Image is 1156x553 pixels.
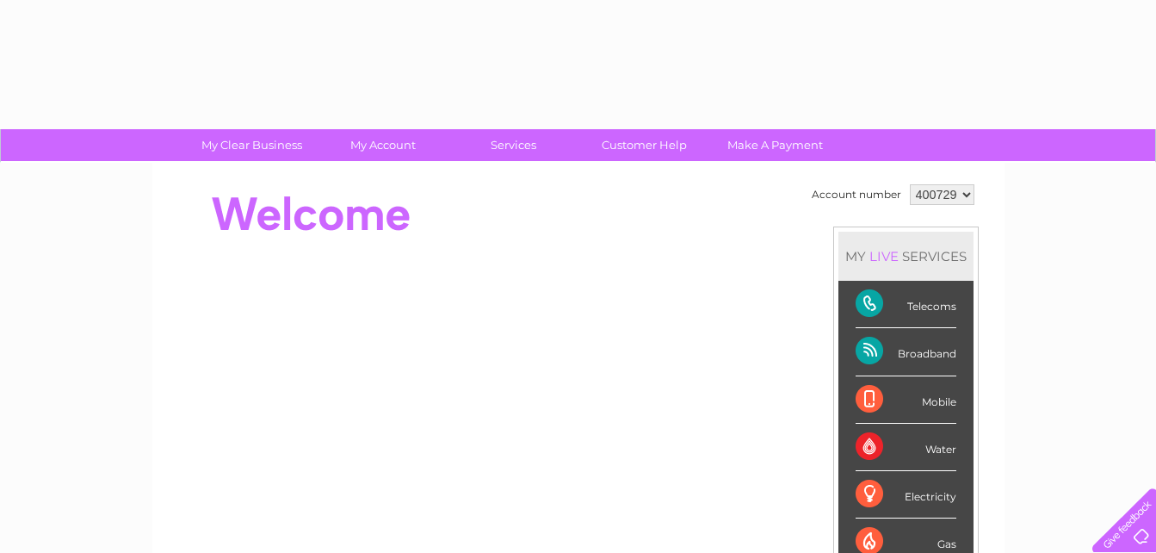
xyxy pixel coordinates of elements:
div: MY SERVICES [838,232,974,281]
a: Services [442,129,584,161]
a: Make A Payment [704,129,846,161]
div: Water [856,424,956,471]
a: My Clear Business [181,129,323,161]
div: Broadband [856,328,956,376]
td: Account number [807,180,906,209]
div: Electricity [856,471,956,519]
div: Telecoms [856,281,956,328]
a: My Account [312,129,454,161]
a: Customer Help [573,129,715,161]
div: LIVE [866,248,902,264]
div: Mobile [856,376,956,424]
